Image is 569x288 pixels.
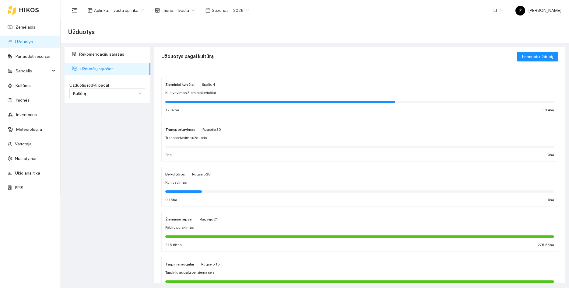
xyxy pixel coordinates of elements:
strong: Transportavimas [165,127,195,132]
strong: Žieminiai rapsai [165,217,192,221]
a: Panaudoti resursai [16,54,50,59]
span: Ž [519,6,522,16]
span: Tarpiniu augalu per ziema seja [165,270,215,276]
button: Formuoti užduotį [517,52,558,61]
span: Spalio 4 [202,82,215,87]
a: Kultūros [16,83,31,88]
span: Įmonė : [161,7,174,14]
span: Rekomendacijų sąrašas [79,48,146,60]
span: Rugsėjo 30 [202,127,221,132]
a: Žemėlapis [16,25,35,29]
span: 275.65 ha [165,242,182,248]
span: 0 ha [165,152,172,158]
a: Užduotys [15,39,33,44]
a: Žieminiai rapsaiRugsėjo 21Pabiru purskimas275.65ha275.65ha [161,212,558,252]
strong: Žieminiai kviečiai [165,82,195,87]
span: shop [155,8,160,13]
span: Rugsėjo 28 [192,172,210,176]
strong: Be kultūros [165,172,185,176]
a: Ūkio analitika [15,171,40,175]
span: calendar [205,8,210,13]
span: Transportavimo užduotis [165,135,207,141]
span: Kultivavimas [165,180,187,186]
span: Sandėlis [16,65,50,77]
a: Žieminiai kviečiaiSpalio 4Kultivavimas Žieminiai kviečiai17.97ha30.4ha [161,77,558,117]
button: menu-fold [68,4,80,16]
span: 1.6 ha [545,197,554,203]
a: Meteorologija [16,127,42,132]
span: Užduočių sąrašas [80,63,146,75]
a: Be kultūrosRugsėjo 28Kultivavimas0.15ha1.6ha [161,167,558,207]
span: 30.4 ha [543,107,554,113]
span: Sezonas : [212,7,230,14]
span: Kultivavimas Žieminiai kviečiai [165,90,216,96]
span: solution [72,52,76,56]
span: Kultūrą [73,91,86,96]
span: 275.65 ha [538,242,554,248]
span: Rugsėjo 15 [201,262,220,266]
span: 17.97 ha [165,107,179,113]
span: LT [493,6,503,15]
span: Ivasta aplinka [113,6,144,15]
a: Inventorius [16,112,37,117]
div: Užduotys pagal kultūrą [161,48,517,65]
a: TransportavimasRugsėjo 30Transportavimo užduotis0ha0ha [161,122,558,162]
span: Formuoti užduotį [522,53,553,60]
span: menu-fold [72,8,77,13]
label: Užduotis rodyti pagal [69,82,145,88]
a: PPIS [15,185,23,190]
strong: Tarpiniai augalai [165,262,194,266]
span: Užduotys [68,27,95,37]
span: Pabiru purskimas [165,225,194,231]
span: [PERSON_NAME] [515,8,561,13]
a: Vartotojai [15,141,33,146]
span: Rugsėjo 21 [200,217,218,221]
a: Nustatymai [15,156,36,161]
span: layout [88,8,93,13]
span: 0.15 ha [165,197,177,203]
span: 2026 [233,6,249,15]
a: Įmonės [16,98,30,102]
span: Ivasta [178,6,195,15]
span: Aplinka : [94,7,109,14]
span: 0 ha [548,152,554,158]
